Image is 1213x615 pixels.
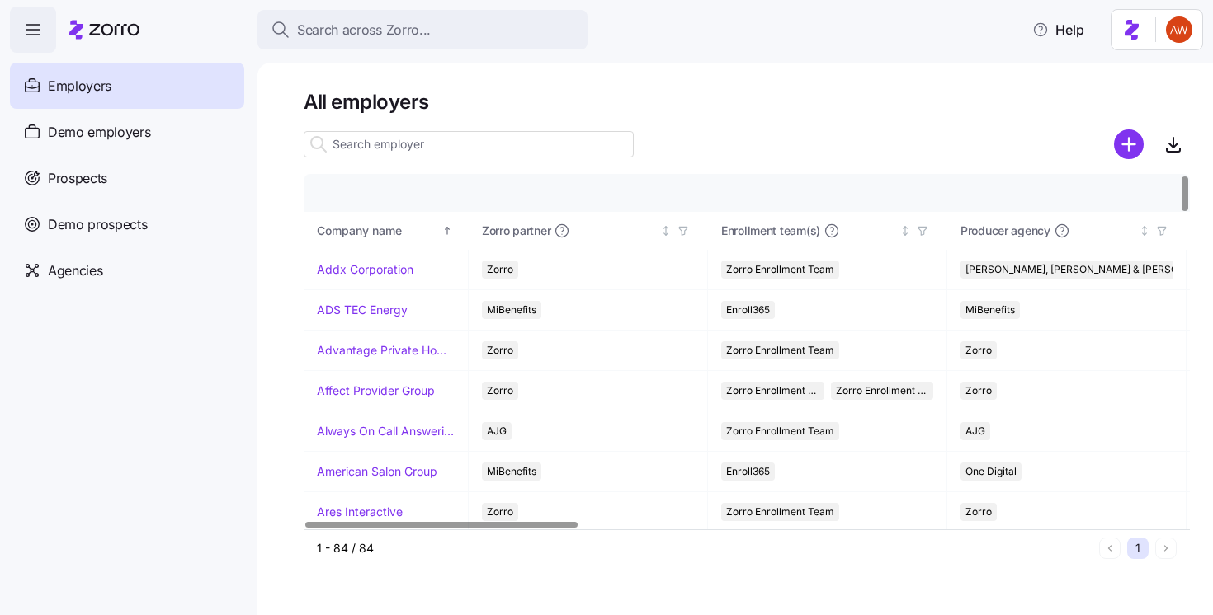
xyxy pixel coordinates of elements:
[1155,538,1177,559] button: Next page
[10,109,244,155] a: Demo employers
[726,422,834,440] span: Zorro Enrollment Team
[317,540,1093,556] div: 1 - 84 / 84
[965,382,992,400] span: Zorro
[487,261,513,279] span: Zorro
[1032,20,1084,40] span: Help
[1139,225,1150,237] div: Not sorted
[257,10,588,49] button: Search across Zorro...
[836,382,929,400] span: Zorro Enrollment Experts
[726,301,770,319] span: Enroll365
[304,212,469,250] th: Company nameSorted ascending
[487,462,536,481] span: MiBenefits
[726,462,770,481] span: Enroll365
[965,301,1015,319] span: MiBenefits
[469,212,708,250] th: Zorro partnerNot sorted
[10,201,244,247] a: Demo prospects
[10,247,244,293] a: Agencies
[317,302,408,318] a: ADS TEC Energy
[487,301,536,319] span: MiBenefits
[10,63,244,109] a: Employers
[726,382,819,400] span: Zorro Enrollment Team
[317,261,413,278] a: Addx Corporation
[10,155,244,201] a: Prospects
[726,261,834,279] span: Zorro Enrollment Team
[304,131,634,157] input: Search employer
[317,342,455,359] a: Advantage Private Home Care
[487,422,507,440] span: AJG
[487,503,513,521] span: Zorro
[482,223,550,239] span: Zorro partner
[1099,538,1121,559] button: Previous page
[708,212,947,250] th: Enrollment team(s)Not sorted
[965,462,1017,481] span: One Digital
[297,20,431,40] span: Search across Zorro...
[48,214,148,235] span: Demo prospects
[1114,129,1144,159] svg: add icon
[726,341,834,359] span: Zorro Enrollment Team
[1019,13,1097,46] button: Help
[726,503,834,521] span: Zorro Enrollment Team
[965,422,985,440] span: AJG
[48,122,151,143] span: Demo employers
[487,341,513,359] span: Zorro
[899,225,911,237] div: Not sorted
[48,261,102,281] span: Agencies
[660,225,672,237] div: Not sorted
[48,76,111,96] span: Employers
[1127,538,1149,559] button: 1
[317,383,435,399] a: Affect Provider Group
[960,223,1050,239] span: Producer agency
[304,89,1190,115] h1: All employers
[1166,16,1192,43] img: 3c671664b44671044fa8929adf5007c6
[965,503,992,521] span: Zorro
[317,222,439,240] div: Company name
[965,341,992,359] span: Zorro
[317,504,403,520] a: Ares Interactive
[317,463,437,480] a: American Salon Group
[487,382,513,400] span: Zorro
[317,423,455,439] a: Always On Call Answering Service
[441,225,453,237] div: Sorted ascending
[721,223,820,239] span: Enrollment team(s)
[947,212,1187,250] th: Producer agencyNot sorted
[48,168,107,189] span: Prospects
